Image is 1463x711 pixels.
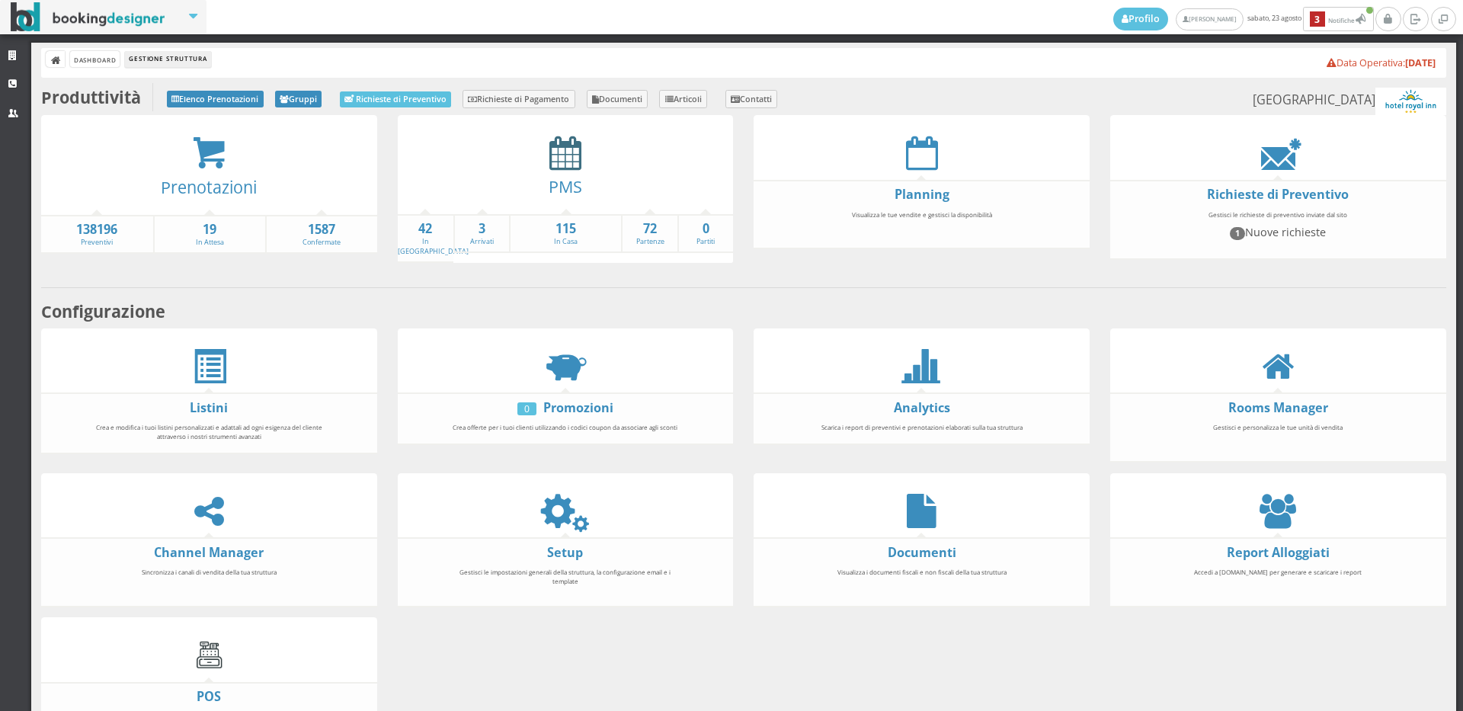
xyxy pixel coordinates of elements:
strong: 3 [455,220,509,238]
a: Planning [895,186,949,203]
a: Report Alloggiati [1227,544,1330,561]
div: Sincronizza i canali di vendita della tua struttura [85,561,332,601]
a: Richieste di Preventivo [1207,186,1349,203]
img: cash-register.gif [192,638,226,672]
span: 1 [1230,227,1245,239]
a: Listini [190,399,228,416]
a: Contatti [725,90,778,108]
strong: 138196 [41,221,153,239]
div: Gestisci le impostazioni generali della struttura, la configurazione email e i template [442,561,689,601]
strong: 1587 [267,221,377,239]
a: Richieste di Pagamento [463,90,575,108]
a: Data Operativa:[DATE] [1327,56,1436,69]
a: Articoli [659,90,707,108]
b: [DATE] [1405,56,1436,69]
a: 138196Preventivi [41,221,153,248]
strong: 19 [155,221,265,239]
a: POS [197,688,221,705]
a: Dashboard [70,51,120,67]
img: BookingDesigner.com [11,2,165,32]
b: 3 [1310,11,1325,27]
a: Analytics [894,399,950,416]
div: Gestisci le richieste di preventivo inviate dal sito [1154,203,1401,254]
strong: 115 [511,220,621,238]
a: 1587Confermate [267,221,377,248]
a: 42In [GEOGRAPHIC_DATA] [398,220,469,256]
a: Promozioni [543,399,613,416]
a: [PERSON_NAME] [1176,8,1244,30]
div: Crea offerte per i tuoi clienti utilizzando i codici coupon da associare agli sconti [442,416,689,439]
li: Gestione Struttura [125,51,210,68]
span: sabato, 23 agosto [1113,7,1375,31]
div: Visualizza le tue vendite e gestisci la disponibilità [799,203,1045,244]
a: Rooms Manager [1228,399,1328,416]
a: Elenco Prenotazioni [167,91,264,107]
a: Richieste di Preventivo [340,91,451,107]
a: 19In Attesa [155,221,265,248]
a: Documenti [888,544,956,561]
a: Documenti [587,90,648,108]
strong: 0 [679,220,733,238]
strong: 72 [623,220,677,238]
a: 72Partenze [623,220,677,247]
b: Produttività [41,86,141,108]
a: Channel Manager [154,544,264,561]
div: Gestisci e personalizza le tue unità di vendita [1154,416,1401,456]
h4: Nuove richieste [1161,226,1394,239]
div: Scarica i report di preventivi e prenotazioni elaborati sulla tua struttura [799,416,1045,439]
div: Crea e modifica i tuoi listini personalizzati e adattali ad ogni esigenza del cliente attraverso ... [85,416,332,447]
small: [GEOGRAPHIC_DATA] [1253,88,1445,115]
div: Accedi a [DOMAIN_NAME] per generare e scaricare i report [1154,561,1401,601]
div: Visualizza i documenti fiscali e non fiscali della tua struttura [799,561,1045,601]
div: 0 [517,402,536,415]
a: Gruppi [275,91,322,107]
a: Profilo [1113,8,1168,30]
strong: 42 [398,220,453,238]
b: Configurazione [41,300,165,322]
a: Setup [547,544,583,561]
button: 3Notifiche [1303,7,1374,31]
img: ea773b7e7d3611ed9c9d0608f5526cb6.png [1375,88,1445,115]
a: 115In Casa [511,220,621,247]
a: 0Partiti [679,220,733,247]
a: 3Arrivati [455,220,509,247]
a: Prenotazioni [161,176,257,198]
a: PMS [549,175,582,197]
